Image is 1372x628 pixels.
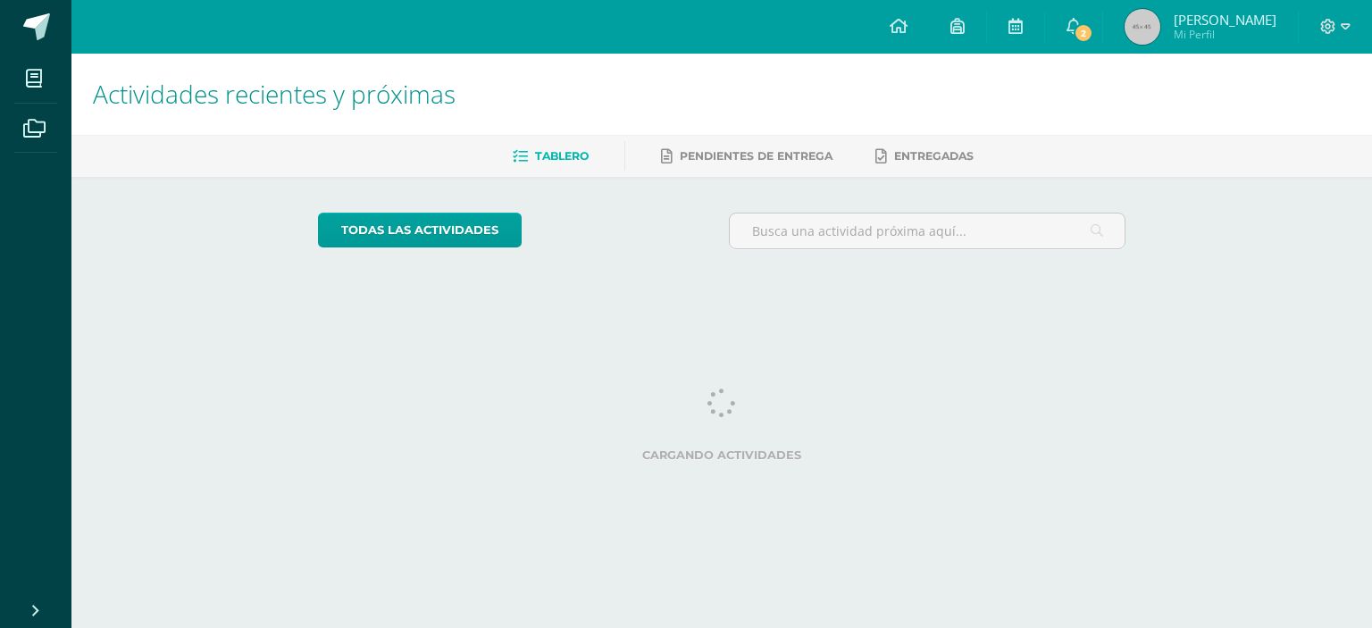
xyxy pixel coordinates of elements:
[318,213,522,247] a: todas las Actividades
[93,77,456,111] span: Actividades recientes y próximas
[513,142,589,171] a: Tablero
[661,142,832,171] a: Pendientes de entrega
[894,149,974,163] span: Entregadas
[1174,11,1276,29] span: [PERSON_NAME]
[1074,23,1093,43] span: 2
[875,142,974,171] a: Entregadas
[730,214,1125,248] input: Busca una actividad próxima aquí...
[1125,9,1160,45] img: 45x45
[535,149,589,163] span: Tablero
[680,149,832,163] span: Pendientes de entrega
[1174,27,1276,42] span: Mi Perfil
[318,448,1126,462] label: Cargando actividades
